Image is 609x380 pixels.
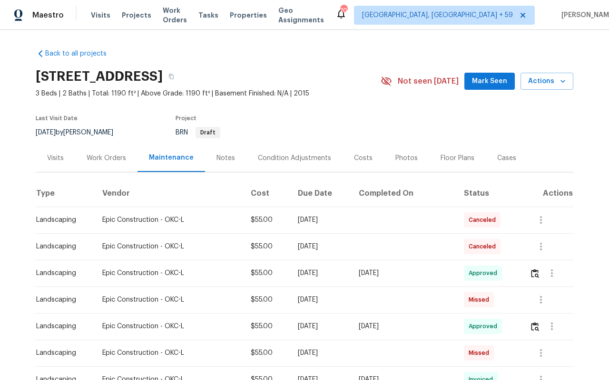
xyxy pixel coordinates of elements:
[102,215,235,225] div: Epic Construction - OKC-L
[102,242,235,251] div: Epic Construction - OKC-L
[251,215,283,225] div: $55.00
[354,153,373,163] div: Costs
[298,348,344,358] div: [DATE]
[456,180,522,207] th: Status
[469,215,500,225] span: Canceled
[47,153,64,163] div: Visits
[298,322,344,331] div: [DATE]
[32,10,64,20] span: Maestro
[36,72,163,81] h2: [STREET_ADDRESS]
[298,268,344,278] div: [DATE]
[531,269,539,278] img: Review Icon
[251,348,283,358] div: $55.00
[528,76,566,87] span: Actions
[362,10,513,20] span: [GEOGRAPHIC_DATA], [GEOGRAPHIC_DATA] + 59
[36,215,87,225] div: Landscaping
[36,89,381,98] span: 3 Beds | 2 Baths | Total: 1190 ft² | Above Grade: 1190 ft² | Basement Finished: N/A | 2015
[36,322,87,331] div: Landscaping
[469,268,501,278] span: Approved
[163,68,180,85] button: Copy Address
[176,115,196,121] span: Project
[95,180,243,207] th: Vendor
[36,49,127,58] a: Back to all projects
[359,322,448,331] div: [DATE]
[102,268,235,278] div: Epic Construction - OKC-L
[36,295,87,304] div: Landscaping
[469,295,493,304] span: Missed
[102,295,235,304] div: Epic Construction - OKC-L
[198,12,218,19] span: Tasks
[87,153,126,163] div: Work Orders
[102,348,235,358] div: Epic Construction - OKC-L
[522,180,573,207] th: Actions
[351,180,456,207] th: Completed On
[36,180,95,207] th: Type
[196,130,219,135] span: Draft
[36,127,125,138] div: by [PERSON_NAME]
[530,262,540,285] button: Review Icon
[521,73,573,90] button: Actions
[441,153,474,163] div: Floor Plans
[531,322,539,331] img: Review Icon
[122,10,151,20] span: Projects
[359,268,448,278] div: [DATE]
[243,180,291,207] th: Cost
[102,322,235,331] div: Epic Construction - OKC-L
[36,115,78,121] span: Last Visit Date
[163,6,187,25] span: Work Orders
[251,242,283,251] div: $55.00
[251,322,283,331] div: $55.00
[469,322,501,331] span: Approved
[298,242,344,251] div: [DATE]
[340,6,347,15] div: 708
[469,242,500,251] span: Canceled
[530,315,540,338] button: Review Icon
[497,153,516,163] div: Cases
[91,10,110,20] span: Visits
[298,215,344,225] div: [DATE]
[258,153,331,163] div: Condition Adjustments
[472,76,507,87] span: Mark Seen
[290,180,351,207] th: Due Date
[176,129,220,136] span: BRN
[251,268,283,278] div: $55.00
[230,10,267,20] span: Properties
[216,153,235,163] div: Notes
[149,153,194,162] div: Maintenance
[36,268,87,278] div: Landscaping
[36,242,87,251] div: Landscaping
[469,348,493,358] span: Missed
[36,129,56,136] span: [DATE]
[36,348,87,358] div: Landscaping
[278,6,324,25] span: Geo Assignments
[251,295,283,304] div: $55.00
[395,153,418,163] div: Photos
[298,295,344,304] div: [DATE]
[464,73,515,90] button: Mark Seen
[398,76,459,86] span: Not seen [DATE]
